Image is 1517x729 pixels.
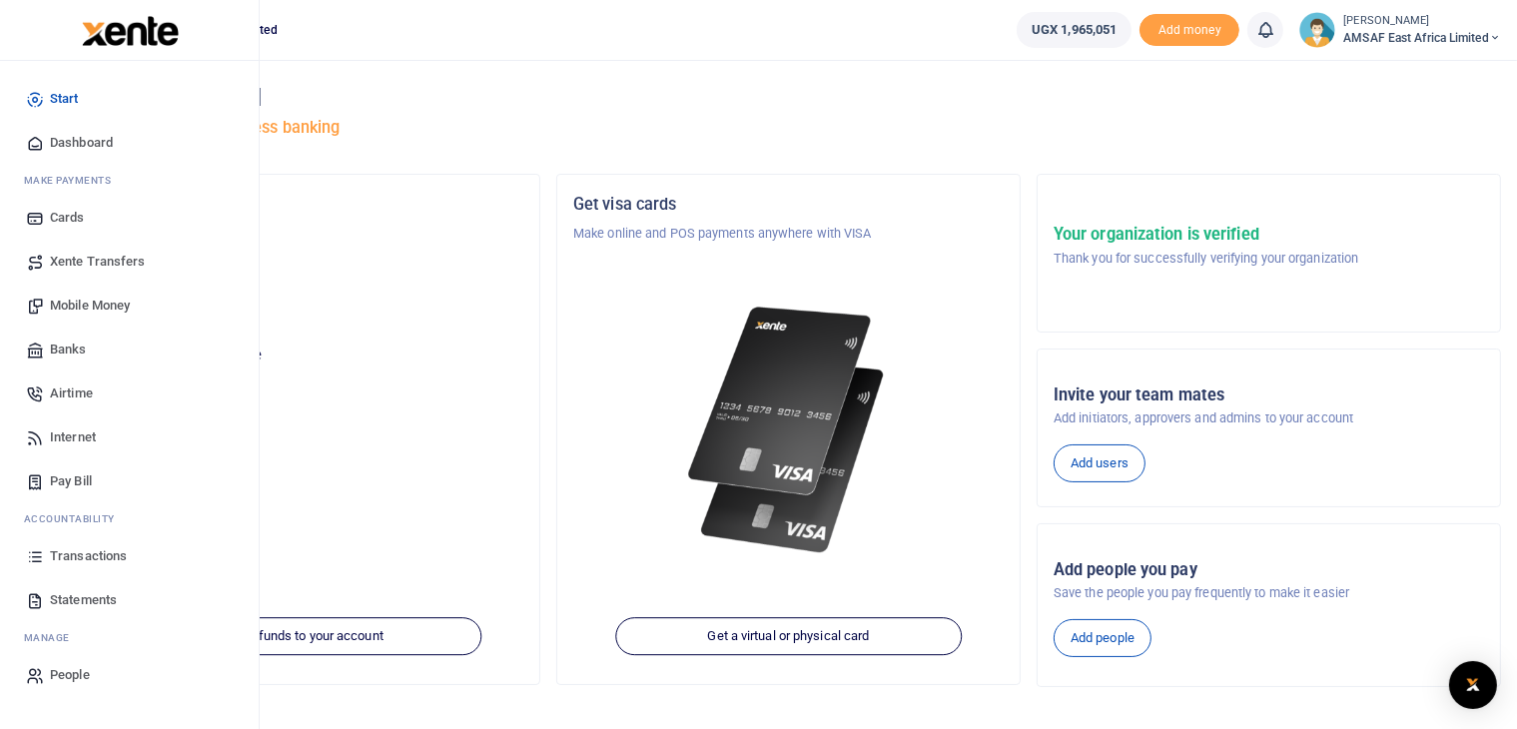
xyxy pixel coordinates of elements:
[34,173,112,188] span: ake Payments
[1032,20,1117,40] span: UGX 1,965,051
[1054,560,1484,580] h5: Add people you pay
[16,121,243,165] a: Dashboard
[16,77,243,121] a: Start
[1449,661,1497,709] div: Open Intercom Messenger
[76,118,1501,138] h5: Welcome to better business banking
[16,622,243,653] li: M
[16,578,243,622] a: Statements
[16,284,243,328] a: Mobile Money
[93,346,523,365] p: Your current account balance
[16,534,243,578] a: Transactions
[16,415,243,459] a: Internet
[1054,619,1151,657] a: Add people
[16,165,243,196] li: M
[93,370,523,390] h5: UGX 1,965,051
[16,459,243,503] a: Pay Bill
[50,471,92,491] span: Pay Bill
[1017,12,1132,48] a: UGX 1,965,051
[16,240,243,284] a: Xente Transfers
[50,89,79,109] span: Start
[50,133,113,153] span: Dashboard
[39,511,115,526] span: countability
[50,427,96,447] span: Internet
[93,302,523,322] p: AMSAF East Africa Limited
[1054,385,1484,405] h5: Invite your team mates
[1343,13,1501,30] small: [PERSON_NAME]
[1139,14,1239,47] span: Add money
[1343,29,1501,47] span: AMSAF East Africa Limited
[93,272,523,292] h5: Account
[82,16,179,46] img: logo-large
[1054,408,1484,428] p: Add initiators, approvers and admins to your account
[93,224,523,244] p: Asili Farms Masindi Limited
[1139,14,1239,47] li: Toup your wallet
[1009,12,1139,48] li: Wallet ballance
[16,371,243,415] a: Airtime
[16,328,243,371] a: Banks
[16,196,243,240] a: Cards
[681,292,897,568] img: xente-_physical_cards.png
[93,195,523,215] h5: Organization
[1299,12,1501,48] a: profile-user [PERSON_NAME] AMSAF East Africa Limited
[573,195,1004,215] h5: Get visa cards
[615,618,962,656] a: Get a virtual or physical card
[16,503,243,534] li: Ac
[573,224,1004,244] p: Make online and POS payments anywhere with VISA
[50,546,127,566] span: Transactions
[50,340,87,360] span: Banks
[1299,12,1335,48] img: profile-user
[50,208,85,228] span: Cards
[80,22,179,37] a: logo-small logo-large logo-large
[50,665,90,685] span: People
[50,296,130,316] span: Mobile Money
[1139,21,1239,36] a: Add money
[1054,249,1358,269] p: Thank you for successfully verifying your organization
[76,86,1501,108] h4: Hello [PERSON_NAME]
[50,252,146,272] span: Xente Transfers
[50,590,117,610] span: Statements
[50,383,93,403] span: Airtime
[1054,444,1145,482] a: Add users
[16,653,243,697] a: People
[1054,583,1484,603] p: Save the people you pay frequently to make it easier
[1054,225,1358,245] h5: Your organization is verified
[34,630,71,645] span: anage
[135,618,481,656] a: Add funds to your account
